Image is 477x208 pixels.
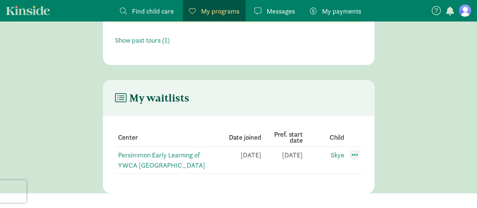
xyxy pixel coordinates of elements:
[322,6,361,16] span: My payments
[261,147,303,174] td: [DATE]
[132,6,174,16] span: Find child care
[267,6,295,16] span: Messages
[220,147,261,174] td: [DATE]
[115,92,189,104] h4: My waitlists
[220,128,261,147] th: Date joined
[118,151,205,169] a: Persimmon Early Learning of YWCA [GEOGRAPHIC_DATA]
[115,36,170,45] a: Show past tours (1)
[201,6,239,16] span: My programs
[115,128,220,147] th: Center
[6,6,50,15] a: Kinside
[261,128,303,147] th: Pref. start date
[331,151,344,159] a: Skye
[303,128,344,147] th: Child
